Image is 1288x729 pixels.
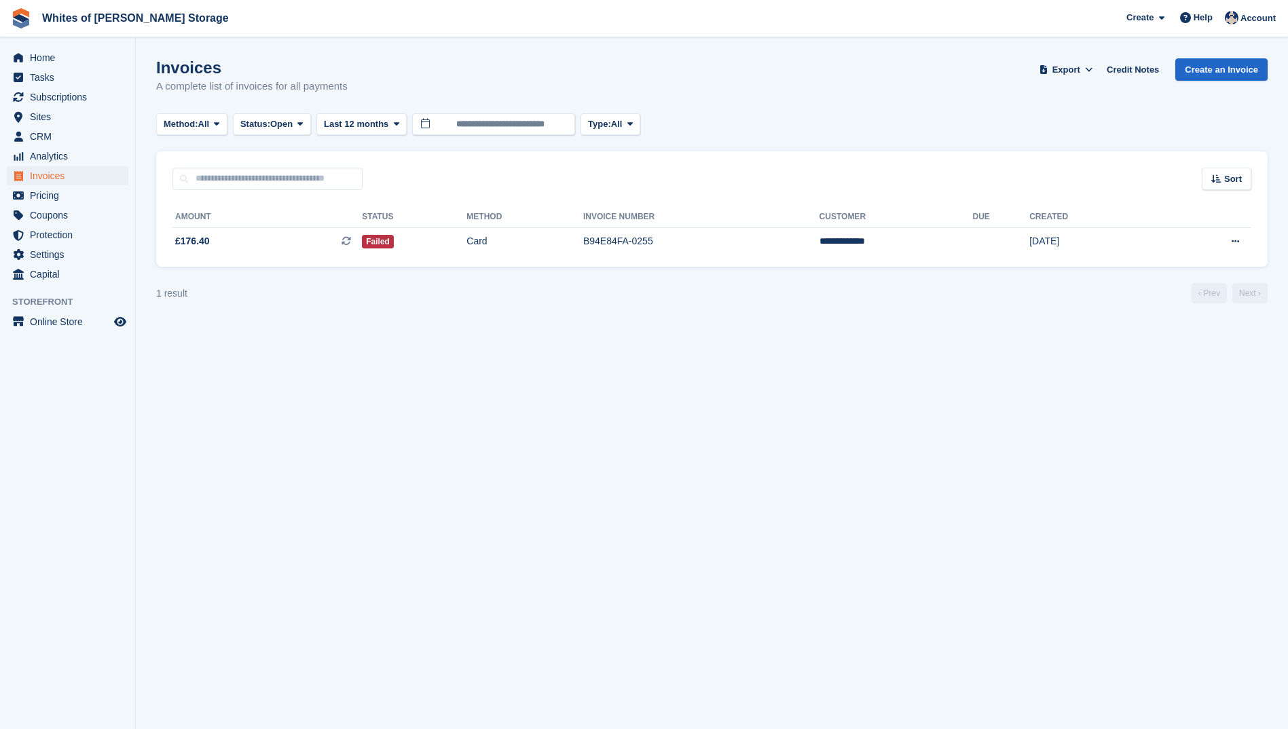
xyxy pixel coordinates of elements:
[1029,227,1158,256] td: [DATE]
[30,312,111,331] span: Online Store
[7,265,128,284] a: menu
[30,147,111,166] span: Analytics
[1240,12,1276,25] span: Account
[611,117,623,131] span: All
[1189,283,1270,303] nav: Page
[270,117,293,131] span: Open
[1194,11,1213,24] span: Help
[1224,172,1242,186] span: Sort
[198,117,210,131] span: All
[30,48,111,67] span: Home
[1225,11,1238,24] img: Wendy
[30,107,111,126] span: Sites
[324,117,388,131] span: Last 12 months
[7,48,128,67] a: menu
[30,265,111,284] span: Capital
[583,206,820,228] th: Invoice Number
[30,127,111,146] span: CRM
[233,113,311,136] button: Status: Open
[316,113,407,136] button: Last 12 months
[1175,58,1268,81] a: Create an Invoice
[1036,58,1096,81] button: Export
[1192,283,1227,303] a: Previous
[973,206,1030,228] th: Due
[362,235,394,248] span: Failed
[362,206,466,228] th: Status
[7,186,128,205] a: menu
[164,117,198,131] span: Method:
[1232,283,1268,303] a: Next
[30,88,111,107] span: Subscriptions
[466,227,583,256] td: Card
[12,295,135,309] span: Storefront
[30,225,111,244] span: Protection
[1029,206,1158,228] th: Created
[156,286,187,301] div: 1 result
[172,206,362,228] th: Amount
[7,68,128,87] a: menu
[156,113,227,136] button: Method: All
[11,8,31,29] img: stora-icon-8386f47178a22dfd0bd8f6a31ec36ba5ce8667c1dd55bd0f319d3a0aa187defe.svg
[588,117,611,131] span: Type:
[240,117,270,131] span: Status:
[30,166,111,185] span: Invoices
[30,206,111,225] span: Coupons
[1101,58,1164,81] a: Credit Notes
[583,227,820,256] td: B94E84FA-0255
[1126,11,1154,24] span: Create
[466,206,583,228] th: Method
[175,234,210,248] span: £176.40
[7,245,128,264] a: menu
[7,312,128,331] a: menu
[7,206,128,225] a: menu
[820,206,973,228] th: Customer
[1052,63,1080,77] span: Export
[30,186,111,205] span: Pricing
[581,113,640,136] button: Type: All
[7,88,128,107] a: menu
[7,147,128,166] a: menu
[112,314,128,330] a: Preview store
[7,225,128,244] a: menu
[156,79,348,94] p: A complete list of invoices for all payments
[156,58,348,77] h1: Invoices
[37,7,234,29] a: Whites of [PERSON_NAME] Storage
[7,166,128,185] a: menu
[30,245,111,264] span: Settings
[30,68,111,87] span: Tasks
[7,107,128,126] a: menu
[7,127,128,146] a: menu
